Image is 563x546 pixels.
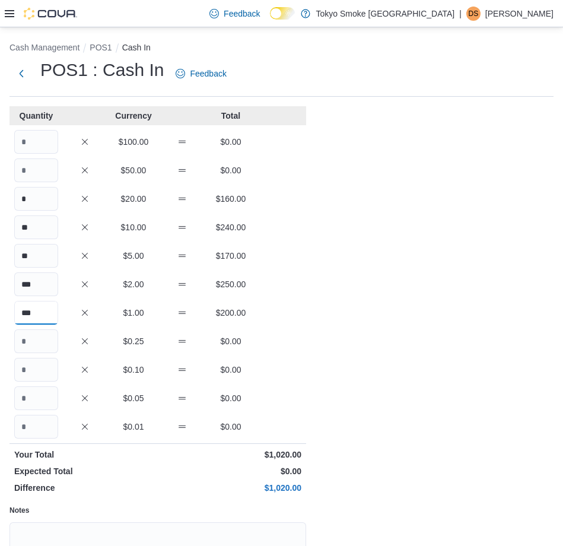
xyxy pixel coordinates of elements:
p: Expected Total [14,465,155,477]
div: Destinee Sullivan [466,7,481,21]
img: Cova [24,8,77,20]
input: Quantity [14,386,58,410]
button: Cash Management [9,43,79,52]
p: $0.01 [112,421,155,433]
input: Quantity [14,272,58,296]
p: $5.00 [112,250,155,262]
p: $0.05 [112,392,155,404]
p: $0.00 [209,335,253,347]
p: $0.25 [112,335,155,347]
p: $1,020.00 [160,449,301,461]
p: $10.00 [112,221,155,233]
a: Feedback [171,62,231,85]
span: Feedback [224,8,260,20]
p: Total [209,110,253,122]
p: $200.00 [209,307,253,319]
p: $0.00 [209,364,253,376]
p: Your Total [14,449,155,461]
input: Dark Mode [270,7,295,20]
button: POS1 [90,43,112,52]
p: Currency [112,110,155,122]
nav: An example of EuiBreadcrumbs [9,42,554,56]
input: Quantity [14,244,58,268]
p: $100.00 [112,136,155,148]
input: Quantity [14,329,58,353]
p: $0.00 [209,164,253,176]
p: Quantity [14,110,58,122]
p: $2.00 [112,278,155,290]
p: [PERSON_NAME] [485,7,554,21]
input: Quantity [14,187,58,211]
span: Feedback [190,68,226,80]
a: Feedback [205,2,265,26]
input: Quantity [14,415,58,439]
button: Cash In [122,43,151,52]
input: Quantity [14,301,58,325]
p: Tokyo Smoke [GEOGRAPHIC_DATA] [316,7,455,21]
span: DS [469,7,479,21]
p: $20.00 [112,193,155,205]
p: $0.00 [209,392,253,404]
input: Quantity [14,130,58,154]
input: Quantity [14,215,58,239]
input: Quantity [14,158,58,182]
p: $1,020.00 [160,482,301,494]
p: $0.00 [160,465,301,477]
p: $170.00 [209,250,253,262]
input: Quantity [14,358,58,382]
button: Next [9,62,33,85]
p: $240.00 [209,221,253,233]
p: $50.00 [112,164,155,176]
p: $1.00 [112,307,155,319]
p: $0.00 [209,421,253,433]
p: $250.00 [209,278,253,290]
p: Difference [14,482,155,494]
h1: POS1 : Cash In [40,58,164,82]
p: $160.00 [209,193,253,205]
p: | [459,7,462,21]
p: $0.00 [209,136,253,148]
p: $0.10 [112,364,155,376]
label: Notes [9,506,29,515]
